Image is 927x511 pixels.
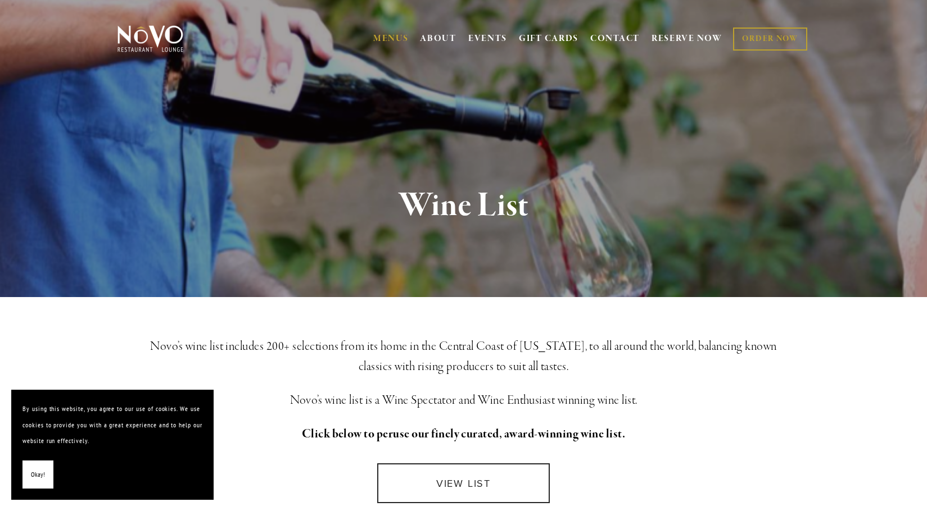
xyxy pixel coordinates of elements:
[136,336,792,377] h3: Novo’s wine list includes 200+ selections from its home in the Central Coast of [US_STATE], to al...
[468,33,507,44] a: EVENTS
[373,33,409,44] a: MENUS
[420,33,456,44] a: ABOUT
[652,28,722,49] a: RESERVE NOW
[519,28,578,49] a: GIFT CARDS
[31,467,45,483] span: Okay!
[136,188,792,224] h1: Wine List
[22,401,202,449] p: By using this website, you agree to our use of cookies. We use cookies to provide you with a grea...
[590,28,640,49] a: CONTACT
[11,390,214,500] section: Cookie banner
[136,390,792,410] h3: Novo’s wine list is a Wine Spectator and Wine Enthusiast winning wine list.
[22,460,53,489] button: Okay!
[377,463,549,503] a: VIEW LIST
[115,25,186,53] img: Novo Restaurant &amp; Lounge
[302,426,626,442] strong: Click below to peruse our finely curated, award-winning wine list.
[733,28,807,51] a: ORDER NOW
